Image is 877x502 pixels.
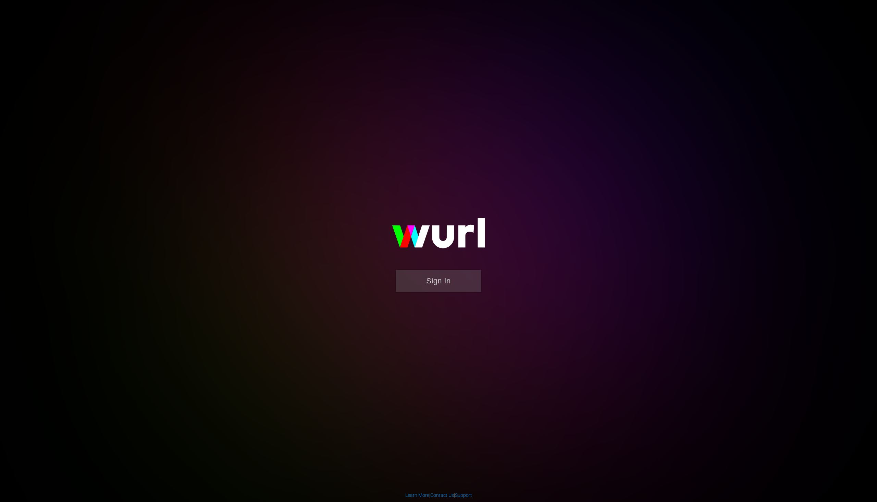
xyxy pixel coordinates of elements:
a: Support [455,492,472,498]
div: | | [405,492,472,499]
a: Contact Us [430,492,454,498]
a: Learn More [405,492,429,498]
button: Sign In [396,270,481,292]
img: wurl-logo-on-black-223613ac3d8ba8fe6dc639794a292ebdb59501304c7dfd60c99c58986ef67473.svg [370,203,507,270]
